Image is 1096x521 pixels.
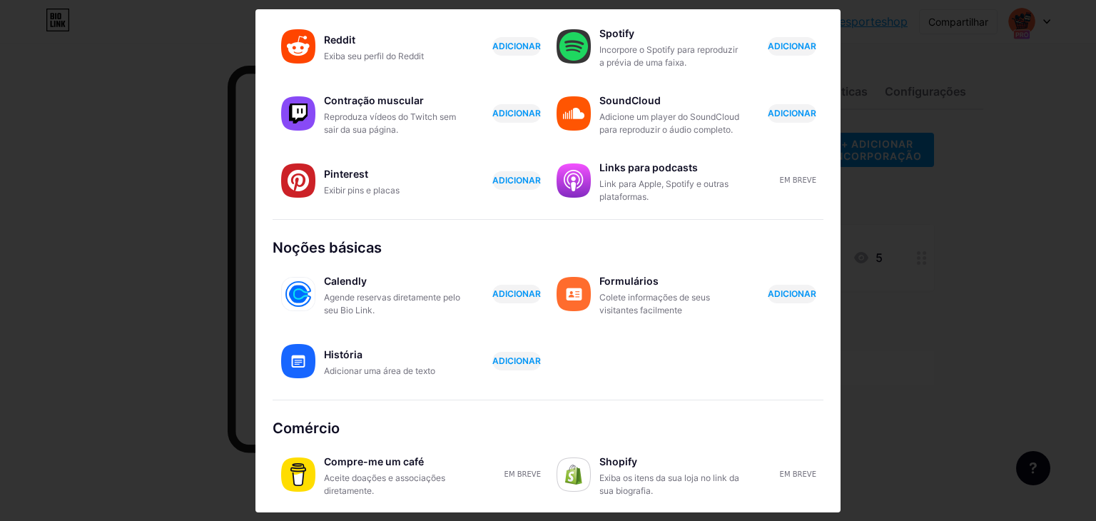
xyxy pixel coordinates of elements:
font: Formulários [599,275,659,287]
button: ADICIONAR [492,104,541,123]
font: Adicione um player do SoundCloud para reproduzir o áudio completo. [599,111,739,135]
font: Reproduza vídeos do Twitch sem sair da sua página. [324,111,456,135]
font: ADICIONAR [492,288,541,299]
font: Calendly [324,275,367,287]
font: ADICIONAR [768,288,816,299]
button: ADICIONAR [768,37,816,56]
font: ADICIONAR [768,41,816,51]
font: Link para Apple, Spotify e outras plataformas. [599,178,729,202]
font: Exiba seu perfil do Reddit [324,51,424,61]
font: Em breve [780,176,816,184]
font: Aceite doações e associações diretamente. [324,472,445,496]
font: Exibir pins e placas [324,185,400,196]
font: Comércio [273,420,340,437]
font: Exiba os itens da sua loja no link da sua biografia. [599,472,739,496]
img: história [281,344,315,378]
img: compre-mecafé [281,457,315,492]
img: contração muscular [281,96,315,131]
font: Pinterest [324,168,368,180]
font: História [324,348,362,360]
img: Shopify [557,457,591,492]
font: ADICIONAR [492,175,541,186]
font: Spotify [599,27,634,39]
button: ADICIONAR [492,285,541,303]
font: Colete informações de seus visitantes facilmente [599,292,710,315]
font: Compre-me um café [324,455,424,467]
font: ADICIONAR [492,355,541,366]
font: ADICIONAR [492,108,541,118]
img: Pinterest [281,163,315,198]
font: Em breve [504,470,541,478]
img: formulários [557,277,591,311]
img: Reddit [281,29,315,64]
font: SoundCloud [599,94,661,106]
img: links de podcast [557,163,591,198]
font: ADICIONAR [492,41,541,51]
img: nuvem sonora [557,96,591,131]
font: Adicionar uma área de texto [324,365,435,376]
button: ADICIONAR [768,104,816,123]
font: ADICIONAR [768,108,816,118]
button: ADICIONAR [492,37,541,56]
font: Shopify [599,455,637,467]
font: Noções básicas [273,239,382,256]
button: ADICIONAR [768,285,816,303]
font: Reddit [324,34,355,46]
button: ADICIONAR [492,171,541,190]
button: ADICIONAR [492,352,541,370]
font: Incorpore o Spotify para reproduzir a prévia de uma faixa. [599,44,738,68]
img: Spotify [557,29,591,64]
font: Contração muscular [324,94,424,106]
img: calendariamente [281,277,315,311]
font: Agende reservas diretamente pelo seu Bio Link. [324,292,460,315]
font: Links para podcasts [599,161,698,173]
font: Em breve [780,470,816,478]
